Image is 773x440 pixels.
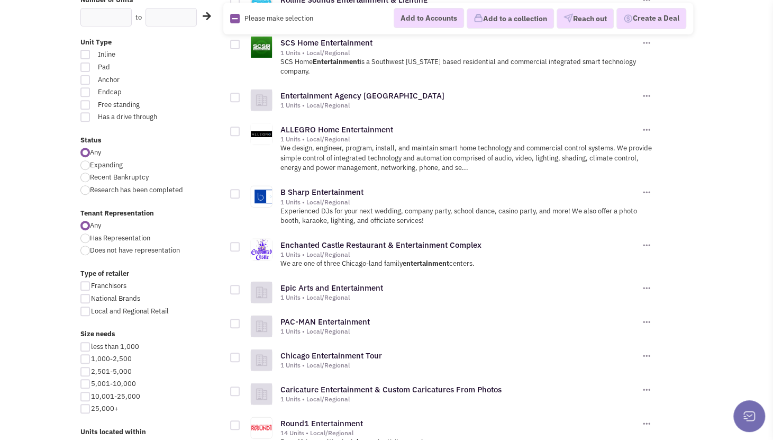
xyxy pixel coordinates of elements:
a: Chicago Entertainment Tour [280,351,382,361]
label: Type of retailer [80,269,223,279]
button: Reach out [557,8,614,29]
button: Add to Accounts [394,8,464,28]
p: Experienced DJs for your next wedding, company party, school dance, casino party, and more! We al... [280,206,652,226]
span: 5,001-10,000 [91,379,136,388]
span: Inline [91,50,179,60]
div: 1 Units • Local/Regional [280,49,640,57]
span: Anchor [91,75,179,85]
a: ALLEGRO Home Entertainment [280,124,393,134]
label: Size needs [80,329,223,339]
span: less than 1,000 [91,342,139,351]
a: Entertainment Agency [GEOGRAPHIC_DATA] [280,91,444,101]
span: Free standing [91,100,179,110]
img: VectorPaper_Plane.png [563,13,573,23]
a: Enchanted Castle Restaurant & Entertainment Complex [280,240,481,250]
img: Rectangle.png [230,14,240,23]
div: 14 Units • Local/Regional [280,429,640,437]
label: to [135,13,142,23]
div: 1 Units • Local/Regional [280,293,640,302]
span: National Brands [91,294,140,303]
b: Entertainment [313,57,360,66]
p: We design, engineer, program, install, and maintain smart home technology and commercial control ... [280,143,652,173]
p: SCS Home is a Southwest [US_STATE] based residential and commercial integrated smart technology c... [280,57,652,77]
span: Expanding [90,160,123,169]
img: Deal-Dollar.png [623,13,633,24]
span: 10,001-25,000 [91,392,140,401]
span: Recent Bankruptcy [90,173,149,182]
span: 2,501-5,000 [91,367,132,376]
a: SCS Home Entertainment [280,38,372,48]
a: PAC-MAN Entertainment [280,317,370,327]
label: Tenant Representation [80,209,223,219]
div: 1 Units • Local/Regional [280,327,640,336]
span: 25,000+ [91,404,119,413]
a: B Sharp Entertainment [280,187,363,197]
span: Any [90,148,101,157]
button: Add to a collection [467,8,554,29]
a: Round1 Entertainment [280,418,363,428]
span: Has Representation [90,234,150,243]
div: Search Nearby [196,10,210,23]
span: Any [90,221,101,230]
span: Pad [91,62,179,73]
span: 1,000-2,500 [91,354,132,363]
span: Endcap [91,87,179,97]
a: Caricature Entertainment & Custom Caricatures From Photos [280,384,502,394]
span: Has a drive through [91,112,179,122]
label: Status [80,136,223,146]
label: Units located within [80,427,223,437]
span: Local and Regional Retail [91,307,169,316]
p: We are one of three Chicago-land family centers. [280,259,652,269]
span: Research has been completed [90,185,183,194]
div: 1 Units • Local/Regional [280,101,640,110]
span: Does not have representation [90,246,180,255]
div: 1 Units • Local/Regional [280,198,640,206]
div: 1 Units • Local/Regional [280,361,640,370]
div: 1 Units • Local/Regional [280,135,640,143]
b: entertainment [403,259,449,268]
div: 1 Units • Local/Regional [280,395,640,403]
label: Unit Type [80,38,223,48]
img: icon-collection-lavender.png [474,13,483,23]
span: Please make selection [244,13,313,22]
span: Franchisors [91,281,126,290]
button: Create a Deal [616,8,686,29]
a: Epic Arts and Entertainment [280,283,383,293]
div: 1 Units • Local/Regional [280,250,640,259]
